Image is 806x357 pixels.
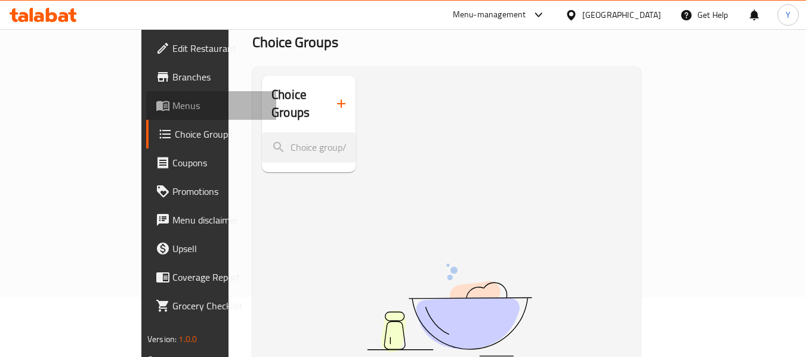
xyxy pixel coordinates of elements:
[172,299,267,313] span: Grocery Checklist
[262,132,356,163] input: search
[172,241,267,256] span: Upsell
[178,331,197,347] span: 1.0.0
[172,98,267,113] span: Menus
[146,206,276,234] a: Menu disclaimer
[172,156,267,170] span: Coupons
[146,234,276,263] a: Upsell
[172,213,267,227] span: Menu disclaimer
[146,291,276,320] a: Grocery Checklist
[146,148,276,177] a: Coupons
[146,177,276,206] a: Promotions
[172,184,267,198] span: Promotions
[582,8,661,21] div: [GEOGRAPHIC_DATA]
[146,120,276,148] a: Choice Groups
[175,127,267,141] span: Choice Groups
[172,70,267,84] span: Branches
[146,34,276,63] a: Edit Restaurant
[271,86,327,122] h2: Choice Groups
[453,8,526,22] div: Menu-management
[146,263,276,291] a: Coverage Report
[146,91,276,120] a: Menus
[786,8,790,21] span: Y
[252,29,338,55] span: Choice Groups
[172,41,267,55] span: Edit Restaurant
[146,63,276,91] a: Branches
[147,331,177,347] span: Version:
[172,270,267,284] span: Coverage Report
